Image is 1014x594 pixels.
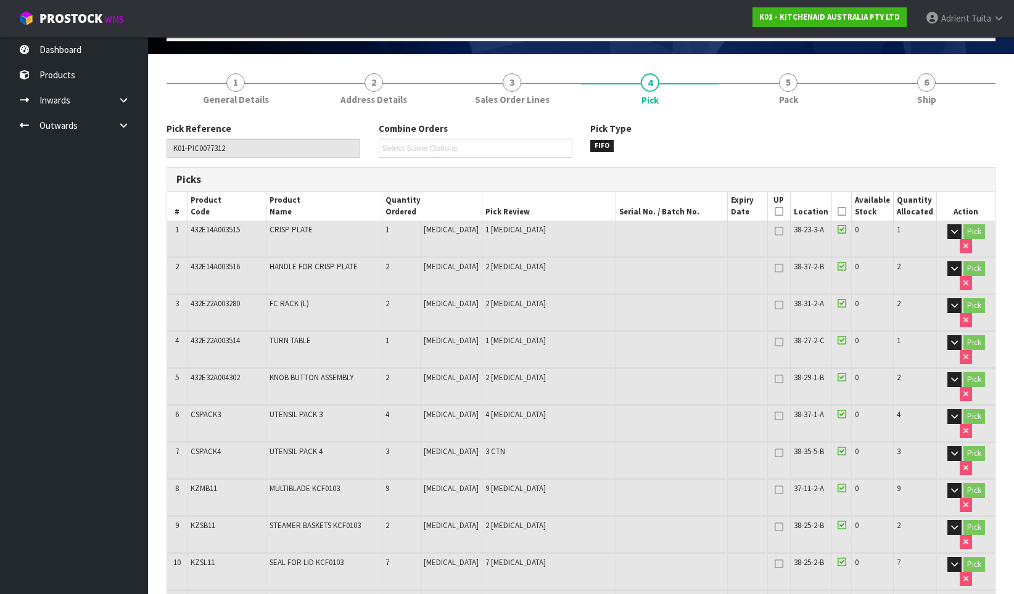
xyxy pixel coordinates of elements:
span: 2 [MEDICAL_DATA] [485,298,546,309]
span: 38-31-2-A [794,298,824,309]
span: 7 [175,446,179,457]
th: Location [790,192,831,221]
span: 9 [175,520,179,531]
span: [MEDICAL_DATA] [424,261,479,272]
span: 4 [641,73,659,92]
span: 0 [855,557,859,568]
span: 1 [MEDICAL_DATA] [485,224,546,235]
span: KZSB11 [191,520,215,531]
span: [MEDICAL_DATA] [424,409,479,420]
th: Pick Review [482,192,616,221]
th: Available Stock [852,192,894,221]
span: [MEDICAL_DATA] [424,483,479,494]
span: 7 [897,557,901,568]
span: 9 [385,483,389,494]
span: 38-29-1-B [794,372,824,383]
span: 4 [385,409,389,420]
span: UTENSIL PACK 3 [270,409,323,420]
span: Adrient [941,12,970,24]
span: UTENSIL PACK 4 [270,446,323,457]
span: 0 [855,446,859,457]
button: Pick [963,557,985,572]
span: 1 [897,335,901,346]
span: CSPACK3 [191,409,221,420]
span: [MEDICAL_DATA] [424,335,479,346]
span: 4 [MEDICAL_DATA] [485,409,546,420]
img: cube-alt.png [19,10,34,26]
span: CRISP PLATE [270,224,313,235]
label: Pick Reference [167,122,231,135]
span: MULTIBLADE KCF0103 [270,483,340,494]
span: 3 [175,298,179,309]
span: 1 [175,224,179,235]
span: 3 [897,446,901,457]
strong: K01 - KITCHENAID AUSTRALIA PTY LTD [759,12,900,22]
span: 0 [855,298,859,309]
span: 38-25-2-B [794,557,824,568]
th: Quantity Ordered [382,192,482,221]
span: 0 [855,335,859,346]
span: 2 [385,372,389,383]
span: 0 [855,224,859,235]
span: 2 [175,261,179,272]
span: [MEDICAL_DATA] [424,446,479,457]
span: 2 [365,73,383,92]
span: [MEDICAL_DATA] [424,372,479,383]
span: 5 [779,73,798,92]
span: 6 [917,73,936,92]
span: 38-25-2-B [794,520,824,531]
span: 38-23-3-A [794,224,824,235]
span: 432E22A003280 [191,298,240,309]
span: 2 [MEDICAL_DATA] [485,261,546,272]
span: 38-27-2-C [794,335,825,346]
span: KNOB BUTTON ASSEMBLY [270,372,353,383]
span: 4 [897,409,901,420]
span: [MEDICAL_DATA] [424,298,479,309]
th: Action [937,192,995,221]
button: Pick [963,224,985,239]
th: Quantity Allocated [894,192,937,221]
span: Pack [779,93,798,106]
span: 2 [MEDICAL_DATA] [485,520,546,531]
span: [MEDICAL_DATA] [424,224,479,235]
span: 3 [503,73,521,92]
span: KZMB11 [191,483,217,494]
span: 5 [175,372,179,383]
small: WMS [105,14,124,25]
h3: Picks [176,174,572,185]
span: 38-35-5-B [794,446,824,457]
button: Pick [963,298,985,313]
button: Pick [963,409,985,424]
button: Pick [963,335,985,350]
span: 37-11-2-A [794,483,824,494]
span: 10 [173,557,181,568]
span: 7 [MEDICAL_DATA] [485,557,546,568]
span: HANDLE FOR CRISP PLATE [270,261,358,272]
span: 2 [MEDICAL_DATA] [485,372,546,383]
span: 1 [226,73,245,92]
span: 2 [385,298,389,309]
span: KZSL11 [191,557,215,568]
span: 2 [897,372,901,383]
th: # [167,192,187,221]
span: CSPACK4 [191,446,221,457]
th: Expiry Date [728,192,768,221]
span: 9 [897,483,901,494]
th: Product Name [266,192,382,221]
span: 432E32A004302 [191,372,240,383]
span: 0 [855,261,859,272]
span: 9 [MEDICAL_DATA] [485,483,546,494]
span: 38-37-1-A [794,409,824,420]
span: 2 [897,520,901,531]
span: Tuita [971,12,991,24]
span: 3 CTN [485,446,505,457]
span: 2 [897,298,901,309]
span: FIFO [590,140,614,152]
span: Address Details [340,93,407,106]
span: Ship [917,93,936,106]
span: [MEDICAL_DATA] [424,520,479,531]
button: Pick [963,372,985,387]
span: 432E14A003515 [191,224,240,235]
span: 1 [385,224,389,235]
span: 38-37-2-B [794,261,824,272]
